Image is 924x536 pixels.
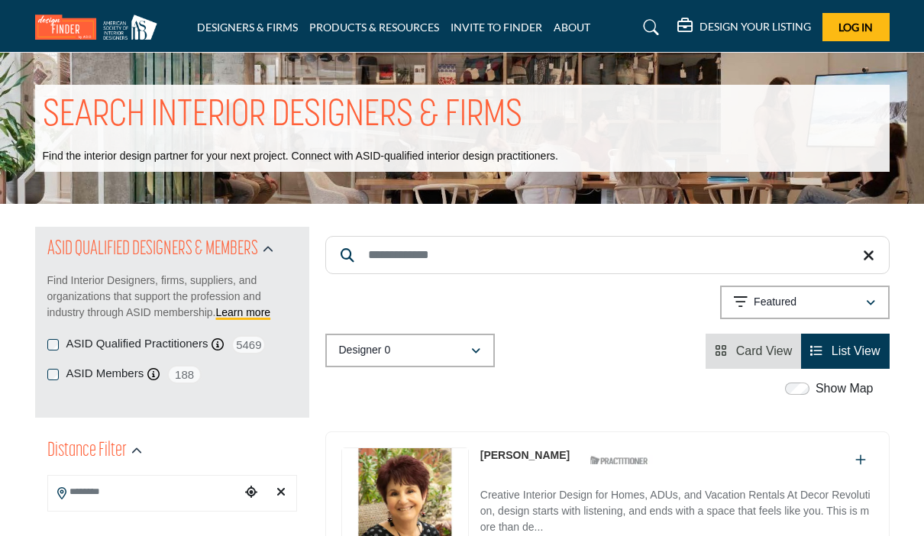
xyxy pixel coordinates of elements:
[736,344,793,357] span: Card View
[43,92,522,140] h1: SEARCH INTERIOR DESIGNERS & FIRMS
[855,454,866,467] a: Add To List
[699,20,811,34] h5: DESIGN YOUR LISTING
[43,149,558,164] p: Find the interior design partner for your next project. Connect with ASID-qualified interior desi...
[47,273,297,321] p: Find Interior Designers, firms, suppliers, and organizations that support the profession and indu...
[231,335,266,354] span: 5469
[66,365,144,383] label: ASID Members
[677,18,811,37] div: DESIGN YOUR LISTING
[480,449,570,461] a: [PERSON_NAME]
[47,339,59,350] input: ASID Qualified Practitioners checkbox
[801,334,889,369] li: List View
[838,21,873,34] span: Log In
[554,21,590,34] a: ABOUT
[197,21,298,34] a: DESIGNERS & FIRMS
[706,334,801,369] li: Card View
[48,477,241,507] input: Search Location
[167,365,202,384] span: 188
[47,236,258,263] h2: ASID QUALIFIED DESIGNERS & MEMBERS
[584,451,653,470] img: ASID Qualified Practitioners Badge Icon
[216,306,271,318] a: Learn more
[66,335,208,353] label: ASID Qualified Practitioners
[339,343,391,358] p: Designer 0
[832,344,880,357] span: List View
[810,344,880,357] a: View List
[240,476,262,509] div: Choose your current location
[480,447,570,463] p: Karen Steinberg
[47,438,127,465] h2: Distance Filter
[628,15,669,40] a: Search
[754,295,796,310] p: Featured
[822,13,890,41] button: Log In
[720,286,890,319] button: Featured
[325,236,890,274] input: Search Keyword
[715,344,792,357] a: View Card
[325,334,495,367] button: Designer 0
[309,21,439,34] a: PRODUCTS & RESOURCES
[35,15,165,40] img: Site Logo
[47,369,59,380] input: ASID Members checkbox
[270,476,292,509] div: Clear search location
[451,21,542,34] a: INVITE TO FINDER
[816,379,874,398] label: Show Map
